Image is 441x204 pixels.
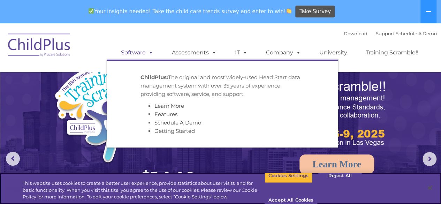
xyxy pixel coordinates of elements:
a: Support [376,31,394,36]
span: Your insights needed! Take the child care trends survey and enter to win! [86,5,295,18]
a: Schedule A Demo [154,119,201,126]
a: Company [259,46,308,60]
div: This website uses cookies to create a better user experience, provide statistics about user visit... [23,180,265,201]
a: Getting Started [154,128,195,134]
a: Take Survey [295,6,335,18]
font: | [344,31,437,36]
a: Download [344,31,367,36]
a: University [312,46,354,60]
img: ChildPlus by Procare Solutions [5,29,74,63]
a: IT [228,46,254,60]
a: Training Scramble!! [359,46,425,60]
span: Phone number [97,75,127,80]
button: Cookies Settings [265,168,312,183]
img: 👏 [286,8,291,14]
strong: ChildPlus: [140,74,168,81]
span: Take Survey [299,6,331,18]
p: The original and most widely-used Head Start data management system with over 35 years of experie... [140,73,304,98]
span: Last name [97,46,118,51]
a: Learn More [299,154,374,174]
button: Close [422,180,438,196]
a: Schedule A Demo [396,31,437,36]
a: Learn More [154,103,184,109]
button: Reject All [318,168,362,183]
a: Software [114,46,160,60]
a: Features [154,111,177,118]
a: Assessments [165,46,223,60]
img: ✅ [89,8,94,14]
